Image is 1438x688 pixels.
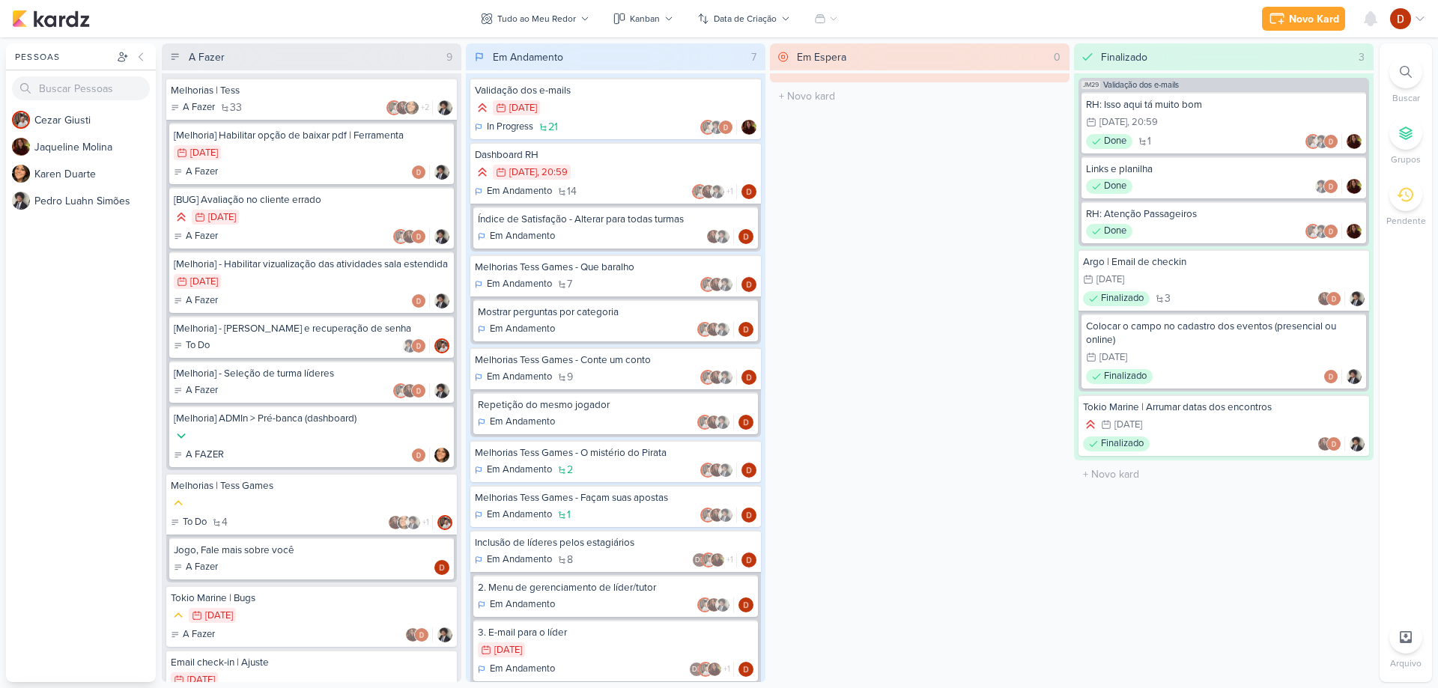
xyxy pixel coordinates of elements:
img: Pedro Luahn Simões [1350,291,1365,306]
img: Jaqueline Molina [405,627,420,642]
div: To Do [171,515,207,530]
img: Jaqueline Molina [706,415,721,430]
div: Responsável: Davi Elias Teixeira [738,229,753,244]
p: Done [1104,224,1126,239]
div: 7 [745,49,762,65]
div: [Melhoria] - Habilitar vizualização das atividades sala estendida [174,258,449,271]
img: Pedro Luahn Simões [437,627,452,642]
img: Davi Elias Teixeira [411,293,426,308]
div: , 20:59 [537,168,568,177]
div: Colaboradores: Davi Elias Teixeira [411,165,430,180]
div: Colaboradores: Cezar Giusti, Jaqueline Molina, Davi Elias Teixeira [393,383,430,398]
div: Responsável: Pedro Luahn Simões [434,165,449,180]
p: A Fazer [183,627,215,642]
div: Responsável: Pedro Luahn Simões [1347,369,1362,384]
div: Responsável: Davi Elias Teixeira [741,370,756,385]
div: A Fazer [174,165,218,180]
img: Pedro Luahn Simões [715,322,730,337]
div: Prioridade Média [171,496,186,511]
img: Pedro Luahn Simões [709,120,724,135]
img: Jaqueline Molina [1347,179,1362,194]
img: Jaqueline Molina [709,370,724,385]
div: Tokio Marine | Bugs [171,591,452,605]
img: Cezar Giusti [698,662,713,677]
span: +1 [725,186,733,198]
div: [Melhoria] ADMIn > Pré-banca (dashboard) [174,412,449,425]
img: Jaqueline Molina [706,597,721,612]
img: Davi Elias Teixeira [1323,179,1338,194]
div: Em Andamento [475,508,552,523]
img: Davi Elias Teixeira [738,415,753,430]
div: Prioridade Alta [475,100,490,115]
div: 3 [1353,49,1371,65]
div: A Fazer [174,383,218,398]
img: Davi Elias Teixeira [411,448,426,463]
div: Em Andamento [475,184,552,199]
div: In Progress [475,120,533,135]
div: J a q u e l i n e M o l i n a [34,139,156,155]
img: Cezar Giusti [12,111,30,129]
div: 9 [440,49,458,65]
img: Cezar Giusti [1305,224,1320,239]
p: Em Andamento [487,508,552,523]
div: Colaboradores: Cezar Giusti, Jaqueline Molina, Pedro Luahn Simões [700,370,737,385]
span: Validação dos e-mails [1103,81,1179,89]
div: [DATE] [190,148,218,158]
div: Responsável: Davi Elias Teixeira [738,597,753,612]
img: Davi Elias Teixeira [718,120,733,135]
img: Pedro Luahn Simões [1314,224,1329,239]
img: Davi Elias Teixeira [738,229,753,244]
span: 1 [567,510,571,520]
div: Colaboradores: Cezar Giusti, Jaqueline Molina, Davi Elias Teixeira [393,229,430,244]
span: 7 [567,279,572,290]
div: Responsável: Pedro Luahn Simões [1350,436,1365,451]
p: In Progress [487,120,533,135]
img: Cezar Giusti [437,515,452,530]
div: Em Andamento [493,49,563,65]
img: Cezar Giusti [692,184,707,199]
div: RH: Isso aqui tá muito bom [1086,98,1362,112]
div: P e d r o L u a h n S i m õ e s [34,193,156,209]
p: Em Andamento [487,277,552,292]
p: Em Andamento [490,597,555,612]
img: Davi Elias Teixeira [741,552,756,567]
p: A Fazer [186,383,218,398]
div: [DATE] [208,213,236,222]
div: [DATE] [1114,420,1142,430]
div: [DATE] [205,611,233,621]
img: Jaqueline Molina [706,322,721,337]
div: Responsável: Pedro Luahn Simões [1350,291,1365,306]
div: [DATE] [1099,118,1127,127]
div: Responsável: Karen Duarte [434,448,449,463]
p: Em Andamento [487,552,552,567]
div: [DATE] [1096,275,1124,284]
div: Responsável: Pedro Luahn Simões [434,383,449,398]
div: Em Andamento [475,552,552,567]
div: Colaboradores: Jaqueline Molina, Davi Elias Teixeira [405,627,433,642]
span: 1 [1147,136,1151,147]
div: Prioridade Média [171,608,186,623]
div: Colaboradores: Jaqueline Molina, Karen Duarte, Pedro Luahn Simões, Davi Elias Teixeira [388,515,433,530]
img: Jaqueline Molina [709,277,724,292]
img: Jaqueline Molina [395,100,410,115]
img: Davi Elias Teixeira [738,597,753,612]
div: Colaboradores: Davi Elias Teixeira [411,448,430,463]
div: Pessoas [12,50,114,64]
div: Responsável: Davi Elias Teixeira [741,463,756,478]
div: Colaboradores: Davi Elias Teixeira [1323,369,1342,384]
div: Responsável: Jaqueline Molina [741,120,756,135]
img: Jaqueline Molina [741,120,756,135]
div: [DATE] [190,277,218,287]
div: Prioridade Alta [1083,417,1098,432]
img: kardz.app [12,10,90,28]
div: [DATE] [509,103,537,113]
img: Cezar Giusti [700,508,715,523]
p: Em Andamento [487,184,552,199]
img: Pedro Luahn Simões [434,165,449,180]
div: Colaboradores: Cezar Giusti, Jaqueline Molina, Pedro Luahn Simões [700,508,737,523]
div: Danilo Leite [692,552,707,567]
p: To Do [183,515,207,530]
img: Pedro Luahn Simões [434,229,449,244]
div: Responsável: Davi Elias Teixeira [741,184,756,199]
p: Done [1104,179,1126,194]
